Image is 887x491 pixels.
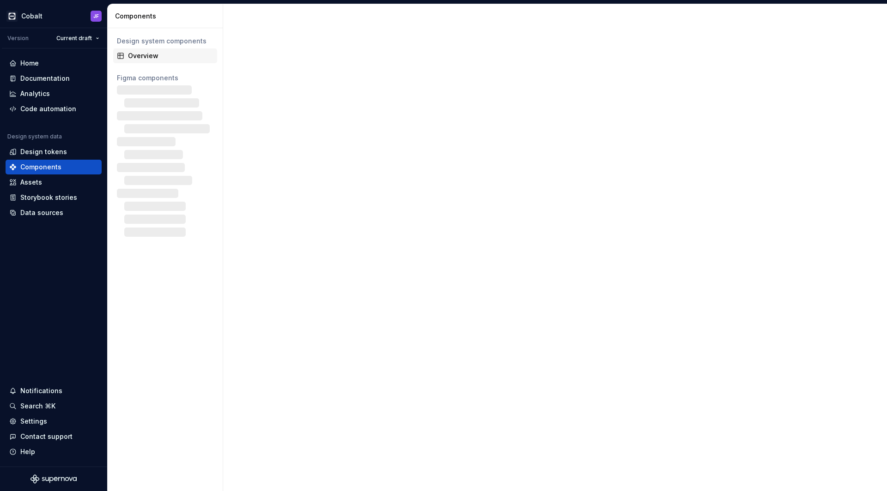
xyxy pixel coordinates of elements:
a: Storybook stories [6,190,102,205]
div: Contact support [20,432,73,441]
div: Components [115,12,219,21]
a: Documentation [6,71,102,86]
div: Assets [20,178,42,187]
div: Code automation [20,104,76,114]
div: Design system data [7,133,62,140]
a: Code automation [6,102,102,116]
div: Help [20,447,35,456]
a: Settings [6,414,102,429]
button: Current draft [52,32,103,45]
a: Data sources [6,205,102,220]
a: Design tokens [6,144,102,159]
div: Search ⌘K [20,401,55,411]
div: Cobalt [21,12,43,21]
div: Settings [20,417,47,426]
div: Storybook stories [20,193,77,202]
button: Search ⌘K [6,399,102,413]
div: Documentation [20,74,70,83]
a: Overview [113,48,217,63]
div: Analytics [20,89,50,98]
div: JF [93,12,99,20]
a: Home [6,56,102,71]
div: Home [20,59,39,68]
div: Components [20,162,61,172]
a: Assets [6,175,102,190]
div: Overview [128,51,213,60]
div: Version [7,35,29,42]
img: e3886e02-c8c5-455d-9336-29756fd03ba2.png [6,11,18,22]
div: Design system components [117,36,213,46]
a: Analytics [6,86,102,101]
button: Notifications [6,383,102,398]
button: Help [6,444,102,459]
div: Data sources [20,208,63,217]
div: Figma components [117,73,213,83]
a: Components [6,160,102,174]
button: Contact support [6,429,102,444]
svg: Supernova Logo [30,474,77,484]
div: Design tokens [20,147,67,156]
button: CobaltJF [2,6,105,26]
span: Current draft [56,35,92,42]
div: Notifications [20,386,62,395]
